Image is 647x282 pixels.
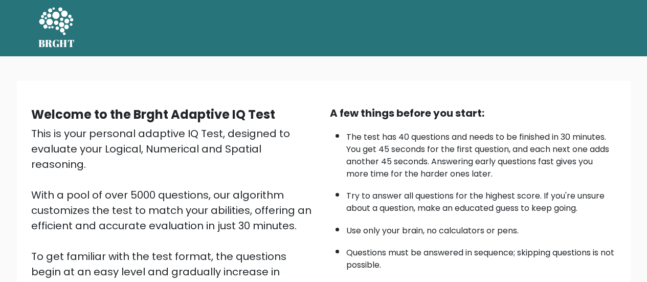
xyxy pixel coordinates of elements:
li: Use only your brain, no calculators or pens. [346,220,616,237]
li: The test has 40 questions and needs to be finished in 30 minutes. You get 45 seconds for the firs... [346,126,616,180]
li: Questions must be answered in sequence; skipping questions is not possible. [346,242,616,271]
h5: BRGHT [38,37,75,50]
a: BRGHT [38,4,75,52]
li: Try to answer all questions for the highest score. If you're unsure about a question, make an edu... [346,185,616,214]
b: Welcome to the Brght Adaptive IQ Test [31,106,275,123]
div: A few things before you start: [330,105,616,121]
